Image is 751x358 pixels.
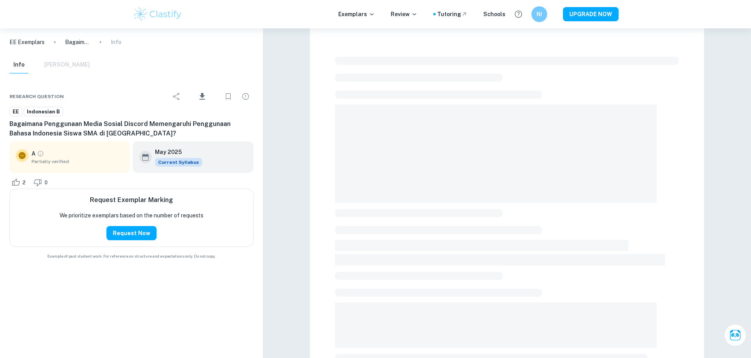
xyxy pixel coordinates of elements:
a: Indonesian B [24,107,63,117]
button: UPGRADE NOW [563,7,619,21]
p: We prioritize exemplars based on the number of requests [60,211,203,220]
p: Info [111,38,121,46]
a: Grade partially verified [37,150,44,157]
div: Dislike [32,176,52,189]
p: Review [391,10,417,19]
div: Report issue [238,89,253,104]
button: Info [9,56,28,74]
h6: NI [535,10,544,19]
div: Like [9,176,30,189]
div: Download [186,86,219,107]
a: Tutoring [437,10,468,19]
div: Share [169,89,184,104]
span: Example of past student work. For reference on structure and expectations only. Do not copy. [9,253,253,259]
span: Current Syllabus [155,158,202,167]
button: Help and Feedback [512,7,525,21]
span: Research question [9,93,64,100]
span: 2 [18,179,30,187]
button: Ask Clai [724,324,746,346]
h6: May 2025 [155,148,196,156]
h6: Request Exemplar Marking [90,195,173,205]
a: EE [9,107,22,117]
a: Schools [483,10,505,19]
span: Indonesian B [24,108,63,116]
p: A [32,149,35,158]
span: 0 [40,179,52,187]
button: NI [531,6,547,22]
button: Request Now [106,226,157,240]
a: EE Exemplars [9,38,45,46]
h6: Bagaimana Penggunaan Media Sosial Discord Memengaruhi Penggunaan Bahasa Indonesia Siswa SMA di [G... [9,119,253,138]
div: Bookmark [220,89,236,104]
p: Bagaimana Penggunaan Media Sosial Discord Memengaruhi Penggunaan Bahasa Indonesia Siswa SMA di [G... [65,38,90,46]
img: Clastify logo [133,6,183,22]
span: Partially verified [32,158,123,165]
div: This exemplar is based on the current syllabus. Feel free to refer to it for inspiration/ideas wh... [155,158,202,167]
p: Exemplars [338,10,375,19]
span: EE [10,108,22,116]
